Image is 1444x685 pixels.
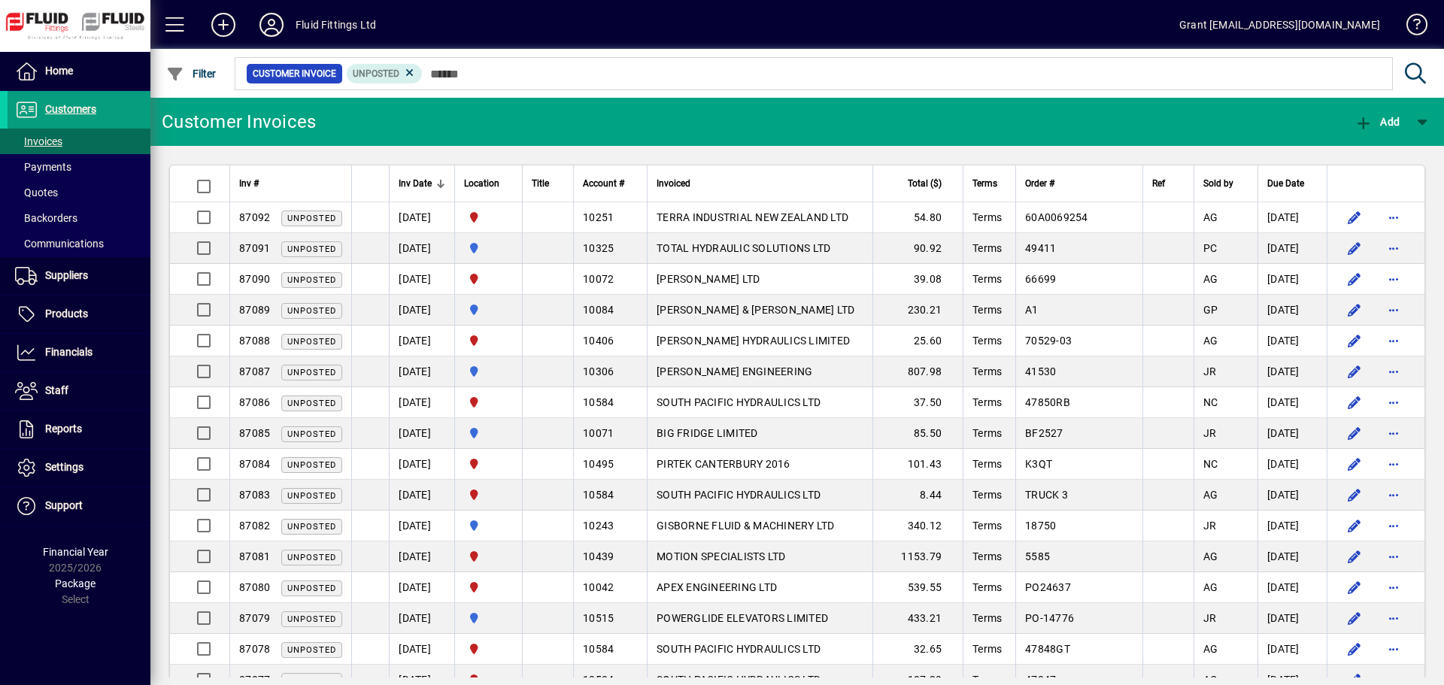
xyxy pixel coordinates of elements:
td: 1153.79 [872,541,963,572]
td: [DATE] [1257,634,1327,665]
span: 70529-03 [1025,335,1072,347]
button: Edit [1342,544,1367,568]
span: 87089 [239,304,270,316]
a: Support [8,487,150,525]
span: Order # [1025,175,1054,192]
a: Invoices [8,129,150,154]
button: Add [1351,108,1403,135]
span: AUCKLAND [464,302,513,318]
button: Edit [1342,298,1367,322]
span: AG [1203,335,1218,347]
span: Location [464,175,499,192]
span: Total ($) [908,175,942,192]
div: Total ($) [882,175,955,192]
td: [DATE] [389,480,454,511]
span: Unposted [287,460,336,470]
span: GISBORNE FLUID & MACHINERY LTD [657,520,835,532]
span: Terms [972,458,1002,470]
span: AUCKLAND [464,240,513,256]
td: [DATE] [389,541,454,572]
span: FLUID FITTINGS CHRISTCHURCH [464,579,513,596]
span: Unposted [353,68,399,79]
span: 87082 [239,520,270,532]
span: Products [45,308,88,320]
div: Order # [1025,175,1133,192]
span: Invoiced [657,175,690,192]
span: Home [45,65,73,77]
div: Customer Invoices [162,110,316,134]
button: Edit [1342,452,1367,476]
span: 66699 [1025,273,1056,285]
span: Terms [972,211,1002,223]
td: [DATE] [1257,202,1327,233]
span: Terms [972,273,1002,285]
div: Sold by [1203,175,1248,192]
td: [DATE] [389,418,454,449]
span: Financial Year [43,546,108,558]
span: Invoices [15,135,62,147]
td: 54.80 [872,202,963,233]
span: Terms [972,612,1002,624]
span: Unposted [287,368,336,377]
td: 8.44 [872,480,963,511]
td: [DATE] [1257,541,1327,572]
span: [PERSON_NAME] & [PERSON_NAME] LTD [657,304,854,316]
button: More options [1382,483,1406,507]
span: Terms [972,489,1002,501]
span: Suppliers [45,269,88,281]
span: Customers [45,103,96,115]
span: FLUID FITTINGS CHRISTCHURCH [464,394,513,411]
div: Inv # [239,175,342,192]
span: Unposted [287,522,336,532]
span: SOUTH PACIFIC HYDRAULICS LTD [657,643,821,655]
div: Title [532,175,564,192]
span: SOUTH PACIFIC HYDRAULICS LTD [657,489,821,501]
td: [DATE] [389,449,454,480]
span: Package [55,577,96,590]
span: Terms [972,365,1002,377]
span: 10243 [583,520,614,532]
span: 47848GT [1025,643,1070,655]
div: Location [464,175,513,192]
div: Ref [1152,175,1185,192]
button: Edit [1342,421,1367,445]
button: Edit [1342,236,1367,260]
span: 87088 [239,335,270,347]
span: Support [45,499,83,511]
span: Backorders [15,212,77,224]
mat-chip: Customer Invoice Status: Unposted [347,64,423,83]
span: FLUID FITTINGS CHRISTCHURCH [464,641,513,657]
div: Grant [EMAIL_ADDRESS][DOMAIN_NAME] [1179,13,1380,37]
a: Products [8,296,150,333]
button: Profile [247,11,296,38]
td: 433.21 [872,603,963,634]
span: Add [1355,116,1400,128]
td: [DATE] [1257,572,1327,603]
span: 47850RB [1025,396,1070,408]
span: Unposted [287,614,336,624]
span: Filter [166,68,217,80]
span: AG [1203,643,1218,655]
span: Reports [45,423,82,435]
td: [DATE] [389,572,454,603]
button: Filter [162,60,220,87]
span: Unposted [287,399,336,408]
span: SOUTH PACIFIC HYDRAULICS LTD [657,396,821,408]
span: 10439 [583,550,614,562]
span: K3QT [1025,458,1052,470]
button: More options [1382,298,1406,322]
td: 101.43 [872,449,963,480]
button: More options [1382,205,1406,229]
span: 87083 [239,489,270,501]
span: PO24637 [1025,581,1071,593]
div: Fluid Fittings Ltd [296,13,376,37]
span: 10584 [583,396,614,408]
span: JR [1203,612,1217,624]
td: [DATE] [1257,233,1327,264]
span: 10584 [583,489,614,501]
span: 10072 [583,273,614,285]
a: Backorders [8,205,150,231]
span: Account # [583,175,624,192]
button: More options [1382,575,1406,599]
div: Inv Date [399,175,445,192]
